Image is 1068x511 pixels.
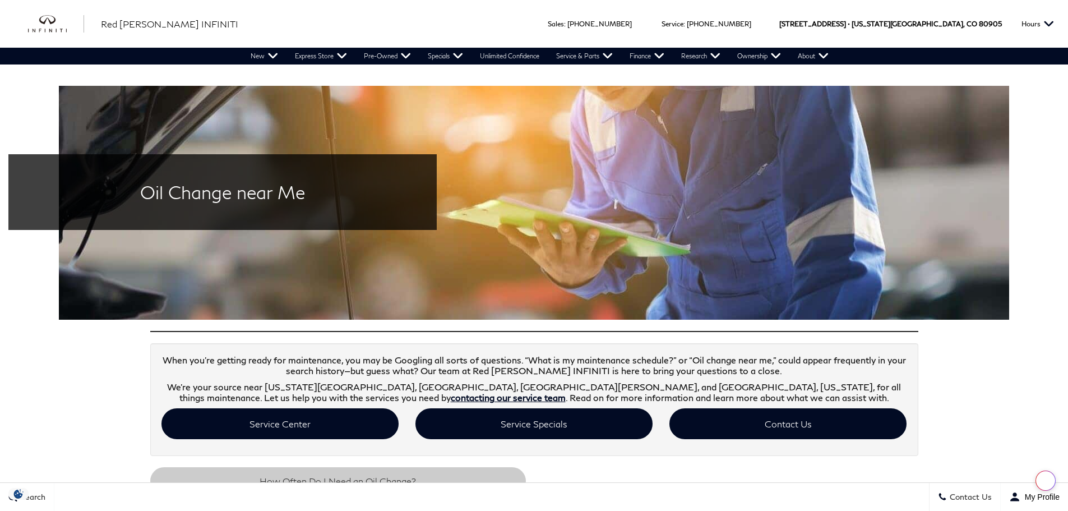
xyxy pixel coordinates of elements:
[6,488,31,500] img: Opt-Out Icon
[286,48,355,65] a: Express Store
[683,20,685,28] span: :
[161,408,399,439] a: Service Center
[25,182,420,202] h2: Oil Change near Me
[471,48,548,65] a: Unlimited Confidence
[1001,483,1068,511] button: Open user profile menu
[355,48,419,65] a: Pre-Owned
[161,381,907,403] p: We’re your source near [US_STATE][GEOGRAPHIC_DATA], [GEOGRAPHIC_DATA], [GEOGRAPHIC_DATA][PERSON_N...
[789,48,837,65] a: About
[729,48,789,65] a: Ownership
[673,48,729,65] a: Research
[947,492,992,502] span: Contact Us
[621,48,673,65] a: Finance
[101,19,238,29] span: Red [PERSON_NAME] INFINITI
[779,20,1002,28] a: [STREET_ADDRESS] • [US_STATE][GEOGRAPHIC_DATA], CO 80905
[419,48,471,65] a: Specials
[6,488,31,500] section: Click to Open Cookie Consent Modal
[101,17,238,31] a: Red [PERSON_NAME] INFINITI
[415,408,653,439] a: Service Specials
[548,48,621,65] a: Service & Parts
[548,20,564,28] span: Sales
[567,20,632,28] a: [PHONE_NUMBER]
[17,492,45,502] span: Search
[687,20,751,28] a: [PHONE_NUMBER]
[150,467,526,495] a: How Often Do I Need an Oil Change?
[564,20,566,28] span: :
[242,48,837,65] nav: Main Navigation
[242,48,286,65] a: New
[1020,492,1060,501] span: My Profile
[451,392,566,403] a: contacting our service team
[669,408,907,439] a: Contact Us
[662,20,683,28] span: Service
[28,15,84,33] a: infiniti
[161,355,907,376] p: When you’re getting ready for maintenance, you may be Googling all sorts of questions. “What is m...
[28,15,84,33] img: INFINITI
